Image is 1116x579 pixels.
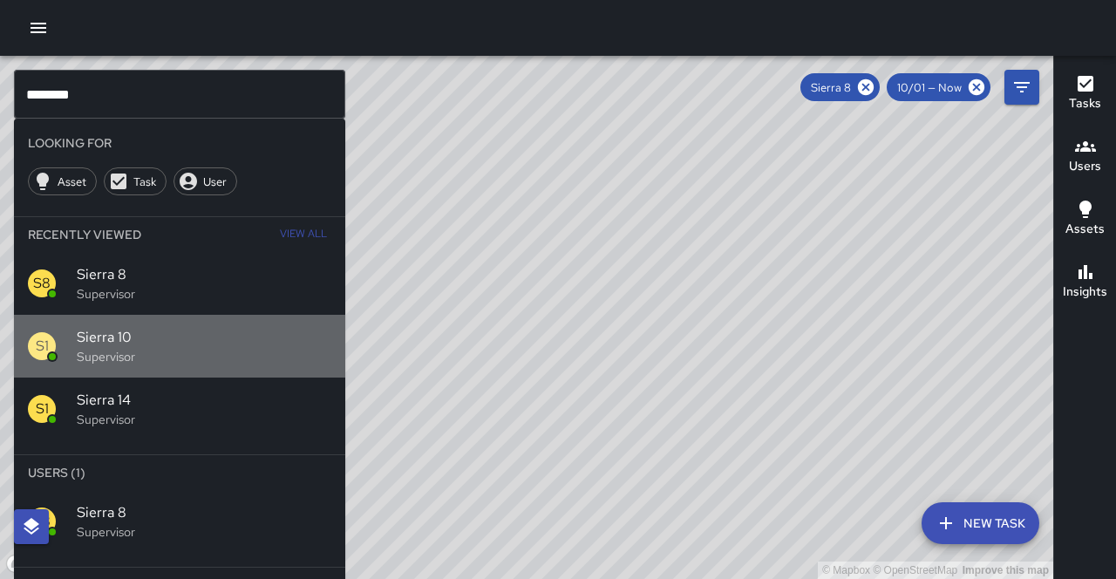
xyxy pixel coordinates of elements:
button: Filters [1004,70,1039,105]
button: View All [276,217,331,252]
div: S8Sierra 8Supervisor [14,252,345,315]
span: View All [280,221,327,249]
div: 10/01 — Now [887,73,990,101]
h6: Tasks [1069,94,1101,113]
span: User [194,174,236,189]
span: Sierra 8 [77,264,331,285]
span: Sierra 8 [800,80,861,95]
li: Recently Viewed [14,217,345,252]
p: Supervisor [77,348,331,365]
li: Looking For [14,126,345,160]
span: Sierra 14 [77,390,331,411]
p: S1 [36,336,49,357]
p: S1 [36,398,49,419]
div: Asset [28,167,97,195]
div: Sierra 8 [800,73,880,101]
h6: Insights [1063,283,1107,302]
span: Sierra 8 [77,502,331,523]
div: Task [104,167,167,195]
button: Insights [1054,251,1116,314]
button: New Task [922,502,1039,544]
button: Users [1054,126,1116,188]
span: Sierra 10 [77,327,331,348]
span: Asset [48,174,96,189]
p: Supervisor [77,285,331,303]
p: Supervisor [77,411,331,428]
div: S8Sierra 8Supervisor [14,490,345,553]
h6: Assets [1065,220,1105,239]
button: Tasks [1054,63,1116,126]
button: Assets [1054,188,1116,251]
div: S1Sierra 14Supervisor [14,378,345,440]
li: Users (1) [14,455,345,490]
p: S8 [33,273,51,294]
p: Supervisor [77,523,331,541]
span: 10/01 — Now [887,80,972,95]
span: Task [124,174,166,189]
h6: Users [1069,157,1101,176]
div: S1Sierra 10Supervisor [14,315,345,378]
div: User [174,167,237,195]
